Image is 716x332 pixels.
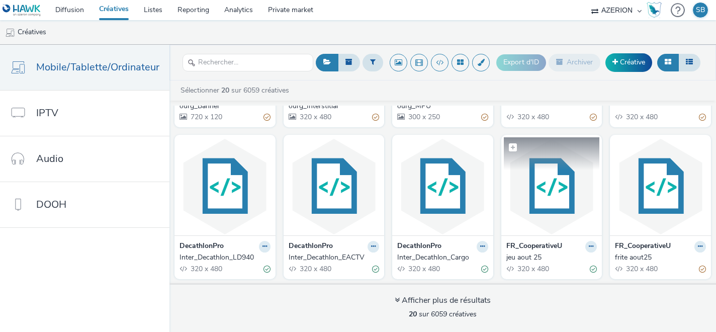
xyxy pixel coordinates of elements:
span: 320 x 480 [625,264,658,274]
button: Archiver [549,54,600,71]
div: Valide [263,264,271,274]
img: frite aout25 visual [612,137,708,235]
span: 720 x 120 [190,112,222,122]
span: 320 x 480 [516,112,549,122]
button: Export d'ID [496,54,546,70]
a: frite aout25 [615,253,706,263]
strong: FR_CooperativeU [506,241,562,253]
strong: DecathlonPro [289,241,333,253]
div: Valide [481,264,488,274]
img: Inter_Decathlon_EACTV visual [286,137,382,235]
img: undefined Logo [3,4,41,17]
strong: 20 [221,86,229,95]
span: Mobile/Tablette/Ordinateur [36,60,159,74]
button: Liste [678,54,700,71]
div: Partiellement valide [590,112,597,123]
div: Partiellement valide [372,112,379,123]
div: Valide [372,264,379,274]
div: jeu aout 25 [506,253,593,263]
a: Sélectionner sur 6059 créatives [180,86,293,95]
div: SB [696,3,705,18]
div: Partiellement valide [699,264,706,274]
a: Inter_Decathlon_LD940 [180,253,271,263]
div: frite aout25 [615,253,702,263]
div: Inter_Decathlon_LD940 [180,253,266,263]
img: Inter_Decathlon_Cargo visual [395,137,491,235]
a: Hawk Academy [647,2,666,18]
div: Partiellement valide [263,112,271,123]
div: Afficher plus de résultats [395,295,491,306]
span: DOOH [36,197,66,212]
strong: DecathlonPro [180,241,224,253]
img: Hawk Academy [647,2,662,18]
span: 320 x 480 [299,112,331,122]
img: jeu aout 25 visual [504,137,600,235]
span: 320 x 480 [407,264,440,274]
div: Inter_Decathlon_Cargo [397,253,484,263]
div: Partiellement valide [481,112,488,123]
div: Partiellement valide [699,112,706,123]
span: 320 x 480 [190,264,222,274]
a: Inter_Decathlon_Cargo [397,253,488,263]
img: mobile [5,28,15,38]
span: 300 x 250 [407,112,440,122]
span: Audio [36,151,63,166]
a: Créative [605,53,652,71]
a: Inter_Decathlon_EACTV [289,253,380,263]
span: 320 x 480 [516,264,549,274]
strong: 20 [409,309,417,319]
img: Inter_Decathlon_LD940 visual [177,137,273,235]
button: Grille [657,54,679,71]
span: 320 x 480 [299,264,331,274]
div: Valide [590,264,597,274]
strong: FR_CooperativeU [615,241,671,253]
div: Inter_Decathlon_EACTV [289,253,376,263]
span: IPTV [36,106,58,120]
span: 320 x 480 [625,112,658,122]
input: Rechercher... [183,54,313,71]
strong: DecathlonPro [397,241,441,253]
span: sur 6059 créatives [409,309,477,319]
a: jeu aout 25 [506,253,597,263]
